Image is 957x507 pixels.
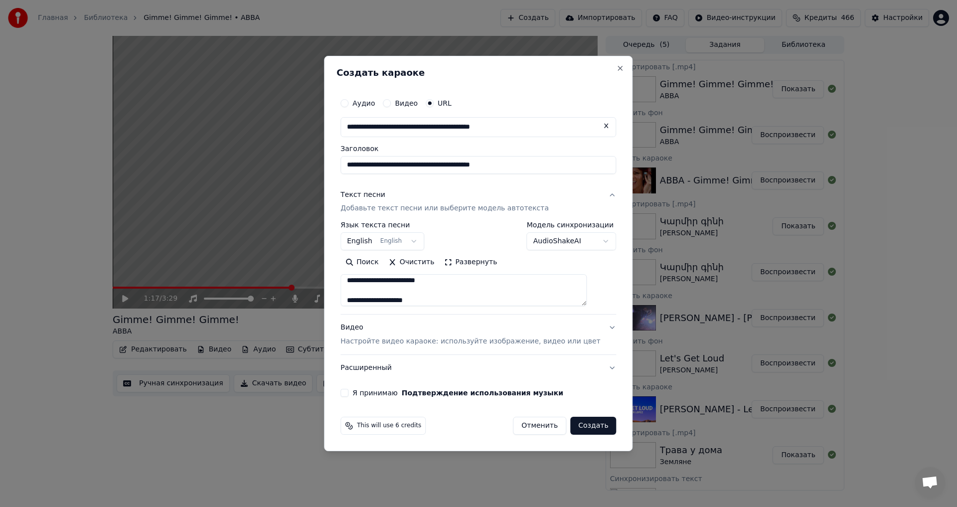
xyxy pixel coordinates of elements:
label: URL [438,100,452,107]
button: Поиск [340,255,383,271]
button: Я принимаю [402,389,563,396]
p: Настройте видео караоке: используйте изображение, видео или цвет [340,337,600,346]
button: Создать [570,417,616,435]
div: Видео [340,323,600,347]
h2: Создать караоке [336,68,620,77]
button: Развернуть [439,255,502,271]
button: Очистить [384,255,440,271]
p: Добавьте текст песни или выберите модель автотекста [340,204,549,214]
button: Отменить [513,417,566,435]
label: Модель синхронизации [527,222,617,229]
div: Текст песниДобавьте текст песни или выберите модель автотекста [340,222,616,315]
label: Аудио [352,100,375,107]
button: ВидеоНастройте видео караоке: используйте изображение, видео или цвет [340,315,616,355]
label: Язык текста песни [340,222,424,229]
label: Я принимаю [352,389,563,396]
span: This will use 6 credits [357,422,421,430]
button: Расширенный [340,355,616,381]
button: Текст песниДобавьте текст песни или выберите модель автотекста [340,182,616,222]
div: Текст песни [340,190,385,200]
label: Видео [395,100,418,107]
label: Заголовок [340,145,616,152]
